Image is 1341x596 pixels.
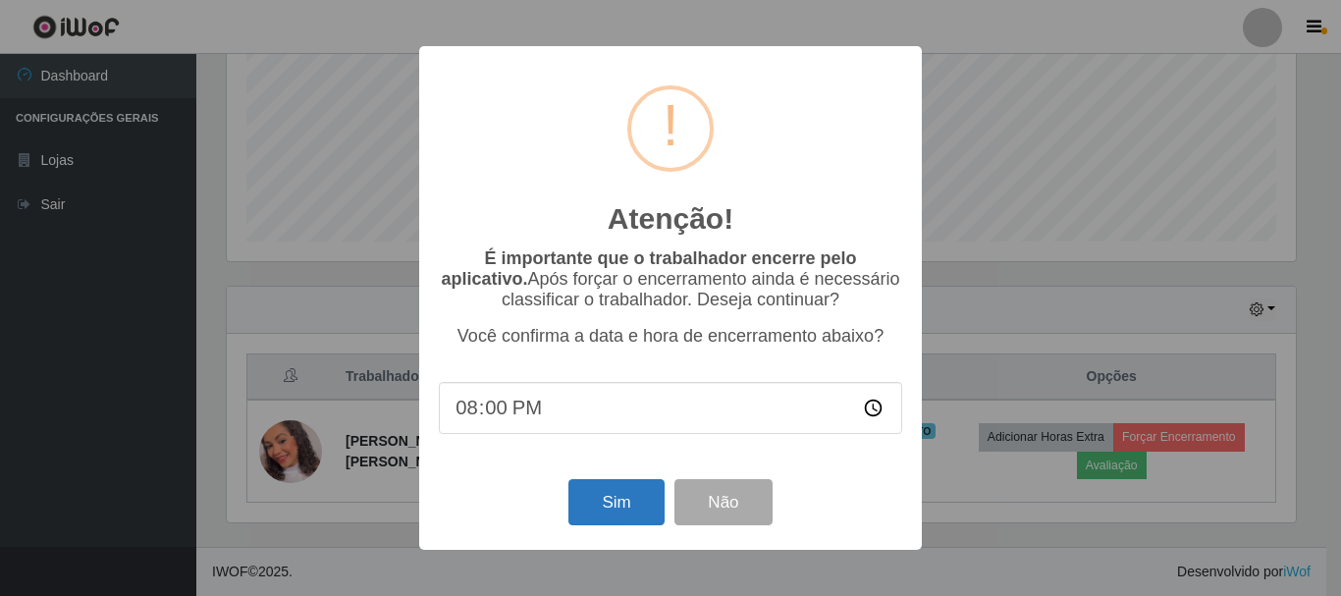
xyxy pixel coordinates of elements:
b: É importante que o trabalhador encerre pelo aplicativo. [441,248,856,289]
button: Não [674,479,772,525]
p: Você confirma a data e hora de encerramento abaixo? [439,326,902,347]
p: Após forçar o encerramento ainda é necessário classificar o trabalhador. Deseja continuar? [439,248,902,310]
button: Sim [568,479,664,525]
h2: Atenção! [608,201,733,237]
